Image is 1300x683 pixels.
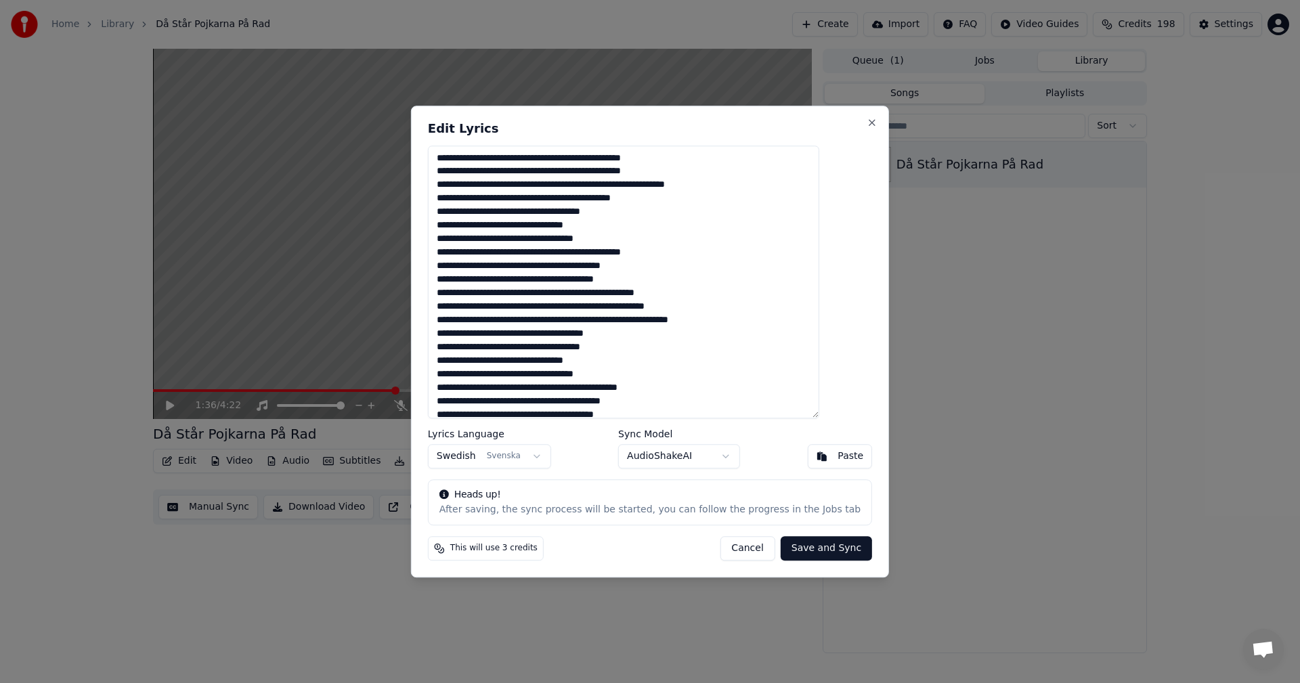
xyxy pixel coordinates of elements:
span: This will use 3 credits [450,543,538,554]
button: Cancel [720,536,775,560]
button: Save and Sync [781,536,872,560]
label: Lyrics Language [428,429,551,439]
div: Paste [838,449,863,463]
h2: Edit Lyrics [428,123,872,135]
label: Sync Model [618,429,740,439]
button: Paste [807,444,872,468]
div: After saving, the sync process will be started, you can follow the progress in the Jobs tab [439,503,861,516]
div: Heads up! [439,488,861,502]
